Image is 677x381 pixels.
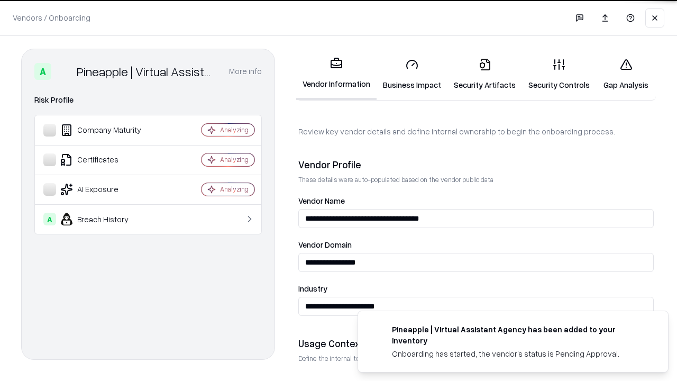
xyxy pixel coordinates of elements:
[298,158,654,171] div: Vendor Profile
[56,63,72,80] img: Pineapple | Virtual Assistant Agency
[296,49,377,100] a: Vendor Information
[77,63,216,80] div: Pineapple | Virtual Assistant Agency
[392,348,643,359] div: Onboarding has started, the vendor's status is Pending Approval.
[522,50,596,99] a: Security Controls
[43,213,170,225] div: Breach History
[220,185,249,194] div: Analyzing
[298,126,654,137] p: Review key vendor details and define internal ownership to begin the onboarding process.
[34,63,51,80] div: A
[596,50,656,99] a: Gap Analysis
[220,155,249,164] div: Analyzing
[298,354,654,363] p: Define the internal team and reason for using this vendor. This helps assess business relevance a...
[43,213,56,225] div: A
[13,12,90,23] p: Vendors / Onboarding
[298,241,654,249] label: Vendor Domain
[392,324,643,346] div: Pineapple | Virtual Assistant Agency has been added to your inventory
[298,197,654,205] label: Vendor Name
[377,50,447,99] a: Business Impact
[34,94,262,106] div: Risk Profile
[447,50,522,99] a: Security Artifacts
[298,175,654,184] p: These details were auto-populated based on the vendor public data
[298,285,654,293] label: Industry
[43,153,170,166] div: Certificates
[229,62,262,81] button: More info
[220,125,249,134] div: Analyzing
[43,124,170,137] div: Company Maturity
[43,183,170,196] div: AI Exposure
[371,324,383,337] img: trypineapple.com
[298,337,654,350] div: Usage Context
